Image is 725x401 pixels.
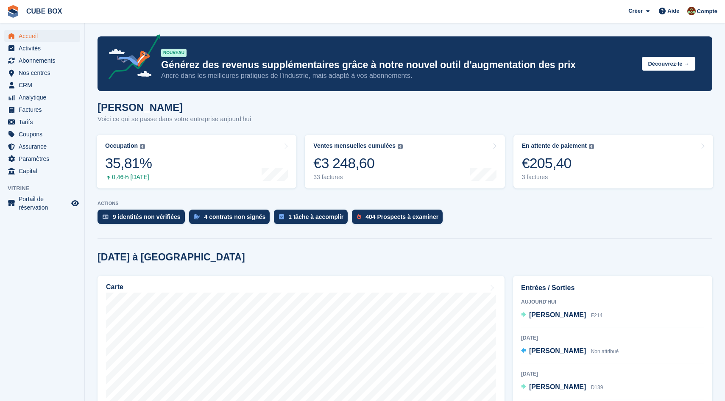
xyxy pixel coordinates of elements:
[4,104,80,116] a: menu
[106,283,123,291] h2: Carte
[4,165,80,177] a: menu
[8,184,84,193] span: Vitrine
[19,42,70,54] span: Activités
[305,135,505,188] a: Ventes mensuelles cumulées €3 248,60 33 factures
[19,67,70,79] span: Nos centres
[19,55,70,66] span: Abonnements
[313,155,403,172] div: €3 248,60
[98,252,245,263] h2: [DATE] à [GEOGRAPHIC_DATA]
[98,210,189,228] a: 9 identités non vérifiées
[4,30,80,42] a: menu
[98,114,251,124] p: Voici ce qui se passe dans votre entreprise aujourd'hui
[4,91,80,103] a: menu
[4,141,80,152] a: menu
[521,283,704,293] h2: Entrées / Sorties
[19,165,70,177] span: Capital
[522,174,594,181] div: 3 factures
[19,128,70,140] span: Coupons
[19,153,70,165] span: Paramètres
[19,141,70,152] span: Assurance
[591,313,602,318] span: F214
[521,346,619,357] a: [PERSON_NAME] Non attribué
[19,79,70,91] span: CRM
[105,142,138,149] div: Occupation
[70,198,80,208] a: Boutique d'aperçu
[398,144,403,149] img: icon-info-grey-7440780725fd019a000dd9b08b2336e03edf1995a4989e88bcd33f0948082b44.svg
[161,71,635,80] p: Ancré dans les meilleures pratiques de l’industrie, mais adapté à vos abonnements.
[4,55,80,66] a: menu
[352,210,447,228] a: 404 Prospects à examiner
[279,214,284,219] img: task-75834270c22a3079a89374b754ae025e5fb1db73e45f91037f5363f120a921f8.svg
[4,67,80,79] a: menu
[19,30,70,42] span: Accueil
[19,195,70,212] span: Portail de réservation
[529,347,586,354] span: [PERSON_NAME]
[98,102,251,113] h1: [PERSON_NAME]
[274,210,352,228] a: 1 tâche à accomplir
[697,7,717,16] span: Compte
[4,195,80,212] a: menu
[521,298,704,306] div: Aujourd'hui
[513,135,713,188] a: En attente de paiement €205,40 3 factures
[288,213,343,220] div: 1 tâche à accomplir
[667,7,679,15] span: Aide
[189,210,274,228] a: 4 contrats non signés
[313,142,396,149] div: Ventes mensuelles cumulées
[4,116,80,128] a: menu
[521,334,704,342] div: [DATE]
[589,144,594,149] img: icon-info-grey-7440780725fd019a000dd9b08b2336e03edf1995a4989e88bcd33f0948082b44.svg
[529,383,586,390] span: [PERSON_NAME]
[4,42,80,54] a: menu
[19,91,70,103] span: Analytique
[313,174,403,181] div: 33 factures
[521,382,603,393] a: [PERSON_NAME] D139
[19,116,70,128] span: Tarifs
[522,155,594,172] div: €205,40
[140,144,145,149] img: icon-info-grey-7440780725fd019a000dd9b08b2336e03edf1995a4989e88bcd33f0948082b44.svg
[7,5,20,18] img: stora-icon-8386f47178a22dfd0bd8f6a31ec36ba5ce8667c1dd55bd0f319d3a0aa187defe.svg
[194,214,200,219] img: contract_signature_icon-13c848040528278c33f63329250d36e43548de30e8caae1d1a13099fd9432cc5.svg
[628,7,643,15] span: Créer
[357,214,361,219] img: prospect-51fa495bee0391a8d652442698ab0144808aea92771e9ea1ae160a38d050c398.svg
[161,49,187,57] div: NOUVEAU
[105,174,152,181] div: 0,46% [DATE]
[101,34,161,83] img: price-adjustments-announcement-icon-8257ccfd72463d97f412b2fc003d46551f7dbcb40ab6d574587a9cd5c0d94...
[521,370,704,378] div: [DATE]
[161,59,635,71] p: Générez des revenus supplémentaires grâce à notre nouvel outil d'augmentation des prix
[97,135,296,188] a: Occupation 35,81% 0,46% [DATE]
[521,310,602,321] a: [PERSON_NAME] F214
[591,384,603,390] span: D139
[365,213,438,220] div: 404 Prospects à examiner
[522,142,587,149] div: En attente de paiement
[642,57,695,71] button: Découvrez-le →
[591,348,619,354] span: Non attribué
[529,311,586,318] span: [PERSON_NAME]
[23,4,65,18] a: CUBE BOX
[103,214,109,219] img: verify_identity-adf6edd0f0f0b5bbfe63781bf79b02c33cf7c696d77639b501bdc392416b5a36.svg
[19,104,70,116] span: Factures
[4,79,80,91] a: menu
[113,213,181,220] div: 9 identités non vérifiées
[105,155,152,172] div: 35,81%
[98,201,712,206] p: ACTIONS
[4,128,80,140] a: menu
[204,213,266,220] div: 4 contrats non signés
[687,7,696,15] img: alex soubira
[4,153,80,165] a: menu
